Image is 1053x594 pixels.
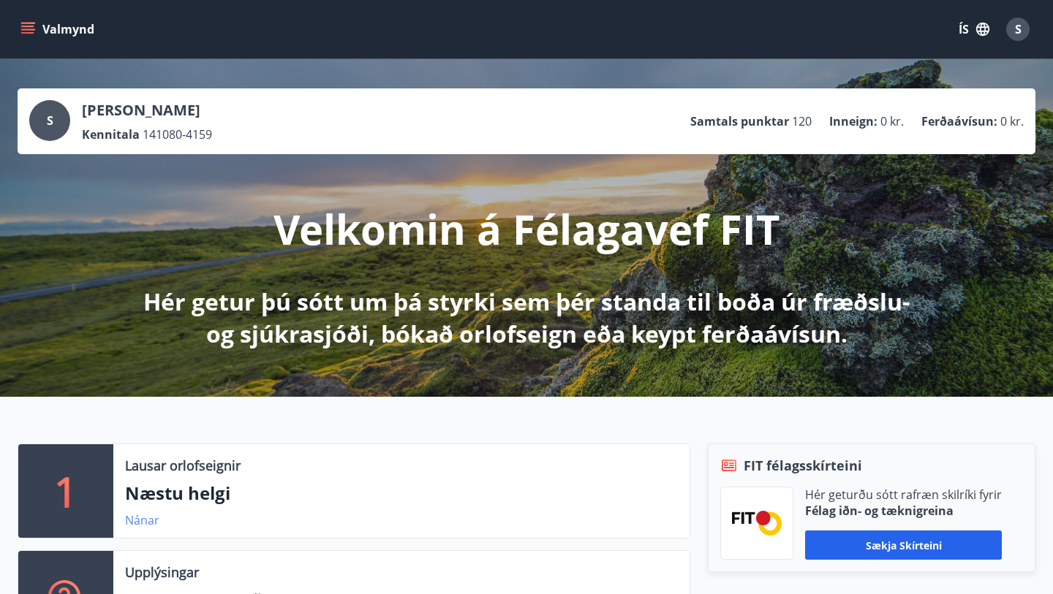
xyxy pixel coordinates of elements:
button: menu [18,16,100,42]
span: 0 kr. [880,113,904,129]
span: S [47,113,53,129]
p: Upplýsingar [125,563,199,582]
p: Inneign : [829,113,877,129]
span: FIT félagsskírteini [744,456,862,475]
p: Samtals punktar [690,113,789,129]
p: Hér getur þú sótt um þá styrki sem þér standa til boða úr fræðslu- og sjúkrasjóði, bókað orlofsei... [140,286,913,350]
p: Félag iðn- og tæknigreina [805,503,1002,519]
p: 1 [54,463,78,519]
button: ÍS [951,16,997,42]
span: 0 kr. [1000,113,1024,129]
p: Lausar orlofseignir [125,456,241,475]
a: Nánar [125,512,159,528]
span: 141080-4159 [143,126,212,142]
img: FPQVkF9lTnNbbaRSFyT17YYeljoOGk5m51IhT0bO.png [732,511,782,535]
span: S [1015,21,1022,37]
button: Sækja skírteini [805,530,1002,560]
p: Kennitala [82,126,140,142]
p: Hér geturðu sótt rafræn skilríki fyrir [805,487,1002,503]
button: S [1000,12,1035,47]
span: 120 [792,113,812,129]
p: Ferðaávísun : [921,113,997,129]
p: [PERSON_NAME] [82,100,212,121]
p: Næstu helgi [125,481,678,506]
p: Velkomin á Félagavef FIT [273,201,780,256]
